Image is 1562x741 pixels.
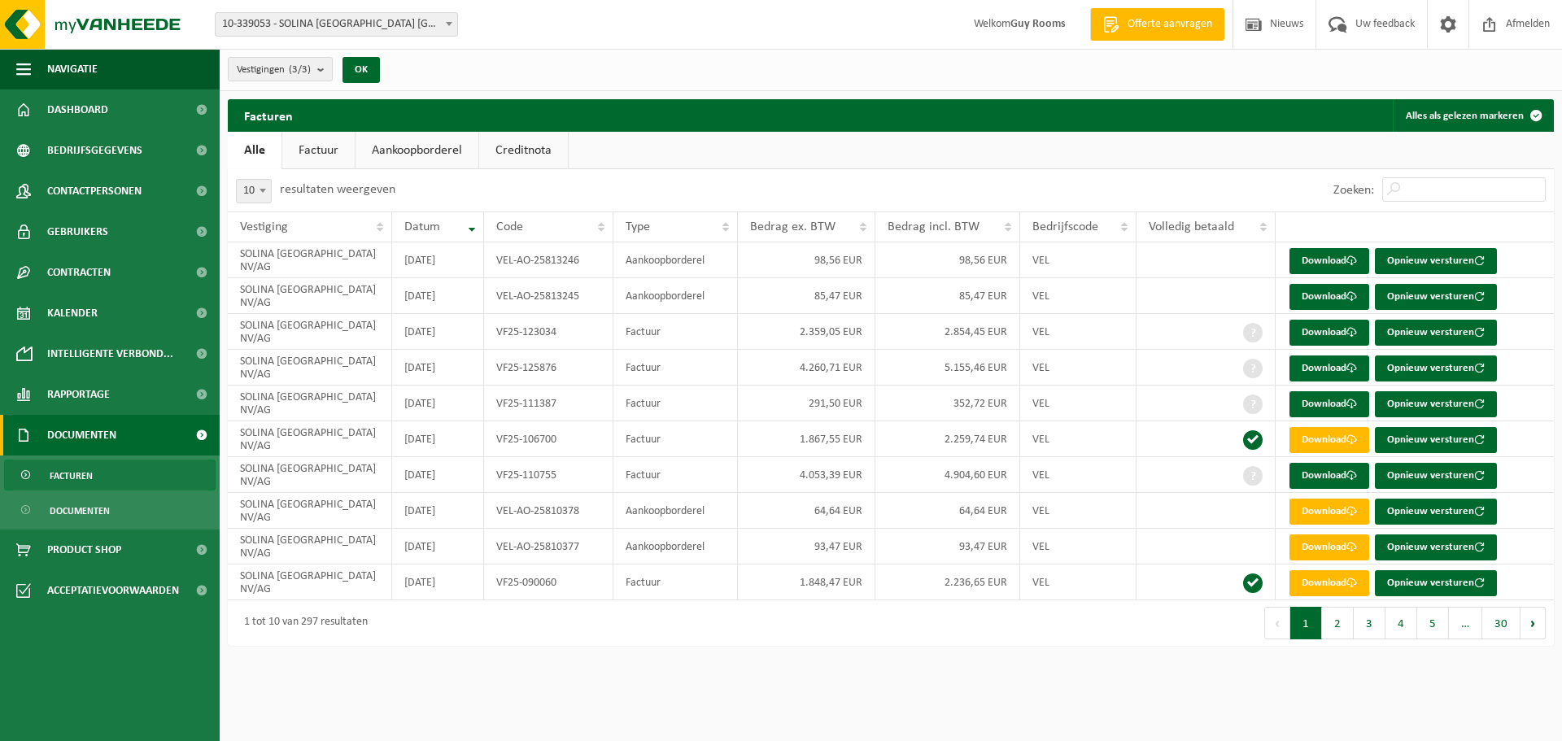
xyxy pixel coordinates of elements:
td: 352,72 EUR [875,386,1020,421]
button: Opnieuw versturen [1375,499,1497,525]
button: Opnieuw versturen [1375,570,1497,596]
td: 4.053,39 EUR [738,457,875,493]
td: 85,47 EUR [875,278,1020,314]
td: SOLINA [GEOGRAPHIC_DATA] NV/AG [228,386,392,421]
span: … [1449,607,1482,639]
td: 64,64 EUR [875,493,1020,529]
td: Factuur [613,350,738,386]
td: [DATE] [392,350,485,386]
button: Opnieuw versturen [1375,284,1497,310]
span: Type [626,220,650,233]
a: Download [1289,248,1369,274]
td: VEL [1020,350,1137,386]
button: 2 [1322,607,1354,639]
span: Offerte aanvragen [1124,16,1216,33]
td: SOLINA [GEOGRAPHIC_DATA] NV/AG [228,457,392,493]
button: Opnieuw versturen [1375,427,1497,453]
button: 30 [1482,607,1521,639]
td: SOLINA [GEOGRAPHIC_DATA] NV/AG [228,242,392,278]
span: Volledig betaald [1149,220,1234,233]
span: Acceptatievoorwaarden [47,570,179,611]
td: Factuur [613,314,738,350]
span: Intelligente verbond... [47,333,173,374]
iframe: chat widget [8,705,272,741]
td: 98,56 EUR [738,242,875,278]
span: Documenten [50,495,110,526]
td: VEL-AO-25810377 [484,529,613,564]
td: Factuur [613,457,738,493]
td: 93,47 EUR [875,529,1020,564]
span: Gebruikers [47,211,108,252]
td: VEL [1020,493,1137,529]
a: Facturen [4,460,216,490]
td: 2.359,05 EUR [738,314,875,350]
td: Aankoopborderel [613,493,738,529]
a: Download [1289,320,1369,346]
a: Download [1289,284,1369,310]
a: Download [1289,499,1369,525]
a: Download [1289,427,1369,453]
td: Factuur [613,386,738,421]
span: Vestigingen [237,58,311,82]
td: SOLINA [GEOGRAPHIC_DATA] NV/AG [228,314,392,350]
td: SOLINA [GEOGRAPHIC_DATA] NV/AG [228,350,392,386]
span: Vestiging [240,220,288,233]
div: 1 tot 10 van 297 resultaten [236,608,368,638]
a: Documenten [4,495,216,525]
td: 4.904,60 EUR [875,457,1020,493]
button: Opnieuw versturen [1375,355,1497,381]
td: 1.867,55 EUR [738,421,875,457]
td: 93,47 EUR [738,529,875,564]
a: Factuur [282,132,355,169]
td: VEL-AO-25810378 [484,493,613,529]
a: Alle [228,132,281,169]
button: OK [343,57,380,83]
td: Aankoopborderel [613,529,738,564]
span: Navigatie [47,49,98,89]
count: (3/3) [289,64,311,75]
span: Facturen [50,460,93,491]
td: 64,64 EUR [738,493,875,529]
span: 10-339053 - SOLINA BELGIUM NV/AG - EUPEN [215,12,458,37]
td: 291,50 EUR [738,386,875,421]
span: Dashboard [47,89,108,130]
td: [DATE] [392,457,485,493]
span: Rapportage [47,374,110,415]
td: SOLINA [GEOGRAPHIC_DATA] NV/AG [228,421,392,457]
button: Opnieuw versturen [1375,463,1497,489]
td: Factuur [613,564,738,600]
button: 5 [1417,607,1449,639]
a: Creditnota [479,132,568,169]
td: VEL [1020,386,1137,421]
span: Kalender [47,293,98,333]
td: 85,47 EUR [738,278,875,314]
a: Download [1289,391,1369,417]
button: Next [1521,607,1546,639]
td: SOLINA [GEOGRAPHIC_DATA] NV/AG [228,529,392,564]
button: Opnieuw versturen [1375,248,1497,274]
td: SOLINA [GEOGRAPHIC_DATA] NV/AG [228,493,392,529]
td: VEL [1020,421,1137,457]
button: Opnieuw versturen [1375,391,1497,417]
td: 5.155,46 EUR [875,350,1020,386]
td: VEL [1020,529,1137,564]
td: VEL [1020,314,1137,350]
td: [DATE] [392,564,485,600]
td: VEL-AO-25813246 [484,242,613,278]
a: Download [1289,534,1369,560]
td: Factuur [613,421,738,457]
span: Datum [404,220,440,233]
a: Download [1289,463,1369,489]
td: 1.848,47 EUR [738,564,875,600]
td: 2.259,74 EUR [875,421,1020,457]
td: VEL-AO-25813245 [484,278,613,314]
a: Aankoopborderel [356,132,478,169]
td: VF25-106700 [484,421,613,457]
button: Opnieuw versturen [1375,320,1497,346]
label: resultaten weergeven [280,183,395,196]
button: Vestigingen(3/3) [228,57,333,81]
a: Download [1289,355,1369,381]
strong: Guy Rooms [1010,18,1066,30]
button: Previous [1264,607,1290,639]
span: Documenten [47,415,116,455]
